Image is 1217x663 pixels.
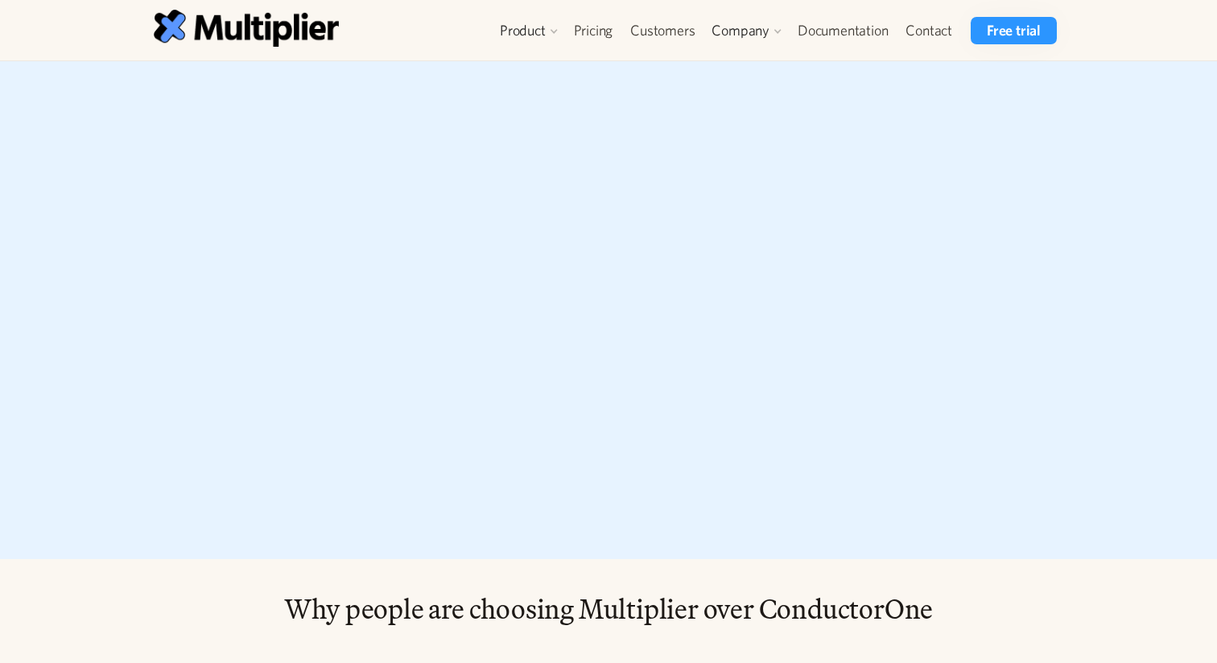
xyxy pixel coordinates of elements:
div: Company [712,21,769,40]
a: Customers [621,17,703,44]
a: Contact [897,17,961,44]
div: Product [492,17,565,44]
a: Documentation [789,17,897,44]
a: Pricing [565,17,622,44]
div: Company [703,17,789,44]
a: Free trial [971,17,1057,44]
div: Product [500,21,546,40]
